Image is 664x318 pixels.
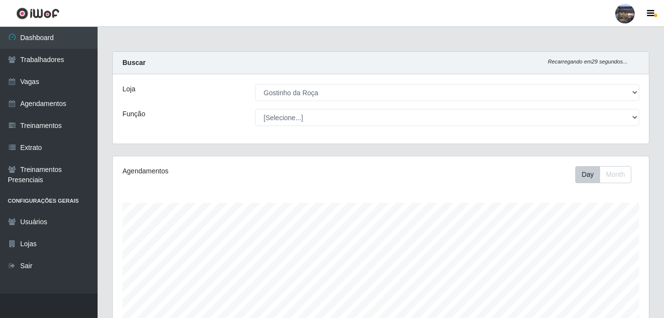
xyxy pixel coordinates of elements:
[16,7,60,20] img: CoreUI Logo
[575,166,631,183] div: First group
[575,166,600,183] button: Day
[600,166,631,183] button: Month
[122,109,145,119] label: Função
[575,166,639,183] div: Toolbar with button groups
[122,84,135,94] label: Loja
[122,59,145,66] strong: Buscar
[122,166,329,176] div: Agendamentos
[548,59,627,64] i: Recarregando em 29 segundos...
